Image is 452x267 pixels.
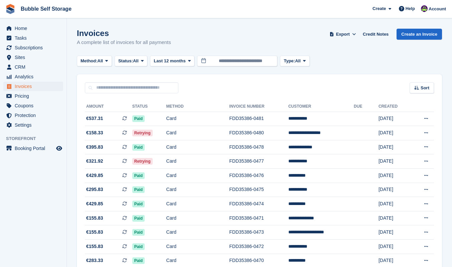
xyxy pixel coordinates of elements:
td: [DATE] [379,240,411,254]
a: menu [3,72,63,81]
td: Card [166,126,230,140]
td: [DATE] [379,169,411,183]
td: Card [166,211,230,225]
a: menu [3,82,63,91]
span: Type: [284,58,295,64]
span: Paid [132,201,145,207]
span: Paid [132,172,145,179]
td: FDD35386-0475 [229,183,288,197]
span: €537.31 [86,115,103,122]
th: Amount [85,101,132,112]
td: [DATE] [379,112,411,126]
span: All [133,58,139,64]
img: stora-icon-8386f47178a22dfd0bd8f6a31ec36ba5ce8667c1dd55bd0f319d3a0aa187defe.svg [5,4,15,14]
a: menu [3,24,63,33]
span: Retrying [132,130,153,136]
span: Retrying [132,158,153,165]
td: [DATE] [379,197,411,211]
td: FDD35386-0480 [229,126,288,140]
span: Last 12 months [154,58,185,64]
span: €295.83 [86,186,103,193]
button: Status: All [115,56,147,67]
td: FDD35386-0478 [229,140,288,154]
td: [DATE] [379,140,411,154]
td: Card [166,140,230,154]
span: Paid [132,115,145,122]
td: [DATE] [379,225,411,240]
td: [DATE] [379,211,411,225]
th: Invoice Number [229,101,288,112]
th: Status [132,101,166,112]
a: menu [3,101,63,110]
th: Created [379,101,411,112]
span: Export [336,31,350,38]
a: Credit Notes [360,29,391,40]
button: Export [328,29,357,40]
span: Method: [81,58,98,64]
img: Tom Gilmore [421,5,428,12]
span: Home [15,24,55,33]
td: FDD35386-0471 [229,211,288,225]
span: Analytics [15,72,55,81]
a: menu [3,120,63,130]
th: Customer [288,101,354,112]
a: Create an Invoice [397,29,442,40]
span: All [295,58,301,64]
p: A complete list of invoices for all payments [77,39,171,46]
a: Bubble Self Storage [18,3,74,14]
th: Due [354,101,379,112]
td: Card [166,169,230,183]
a: menu [3,33,63,43]
span: Booking Portal [15,144,55,153]
span: All [98,58,103,64]
span: €283.33 [86,257,103,264]
button: Method: All [77,56,112,67]
td: Card [166,183,230,197]
span: Paid [132,144,145,151]
span: Coupons [15,101,55,110]
span: CRM [15,62,55,72]
td: FDD35386-0481 [229,112,288,126]
a: menu [3,91,63,101]
span: Protection [15,111,55,120]
td: [DATE] [379,154,411,169]
span: Subscriptions [15,43,55,52]
h1: Invoices [77,29,171,38]
th: Method [166,101,230,112]
td: [DATE] [379,183,411,197]
a: menu [3,62,63,72]
span: Paid [132,257,145,264]
td: Card [166,240,230,254]
a: menu [3,43,63,52]
td: FDD35386-0477 [229,154,288,169]
span: €155.83 [86,243,103,250]
button: Last 12 months [150,56,194,67]
a: menu [3,144,63,153]
span: Tasks [15,33,55,43]
td: Card [166,154,230,169]
a: menu [3,53,63,62]
span: Pricing [15,91,55,101]
td: FDD35386-0472 [229,240,288,254]
span: Paid [132,186,145,193]
td: FDD35386-0476 [229,169,288,183]
span: Account [429,6,446,12]
span: Sort [421,85,429,91]
span: €155.83 [86,215,103,222]
span: €429.85 [86,172,103,179]
span: Paid [132,229,145,236]
td: FDD35386-0474 [229,197,288,211]
span: Paid [132,215,145,222]
span: €321.92 [86,158,103,165]
span: Help [406,5,415,12]
span: €158.33 [86,129,103,136]
span: Invoices [15,82,55,91]
span: Settings [15,120,55,130]
td: Card [166,225,230,240]
span: €155.83 [86,229,103,236]
span: €429.85 [86,200,103,207]
td: Card [166,112,230,126]
span: Paid [132,243,145,250]
span: Sites [15,53,55,62]
td: [DATE] [379,126,411,140]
